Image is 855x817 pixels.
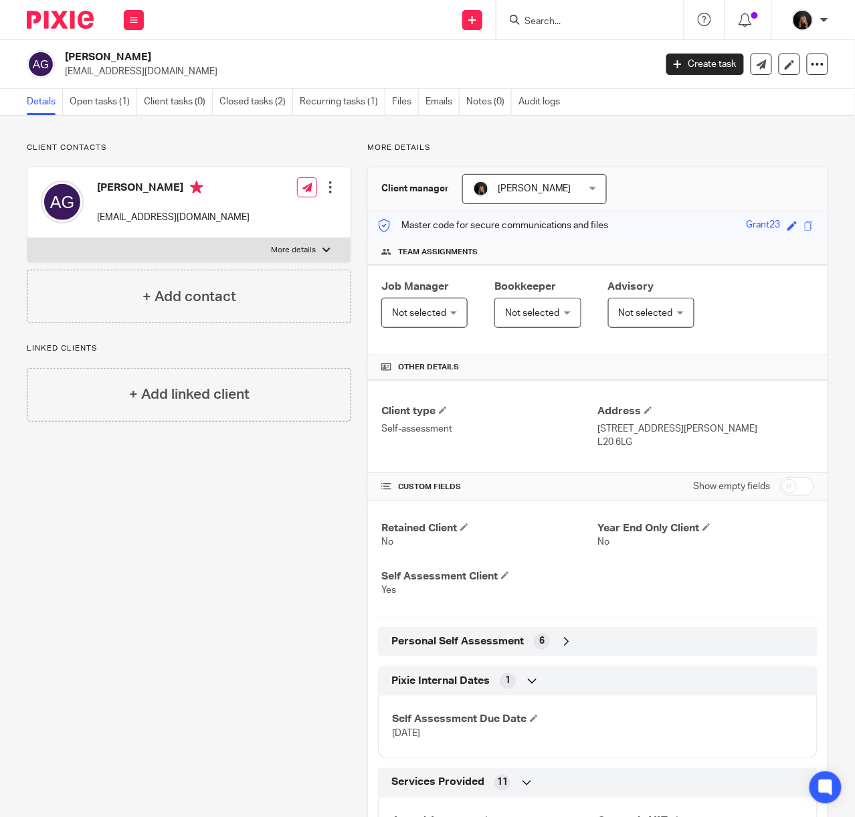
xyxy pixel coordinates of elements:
[391,635,524,649] span: Personal Self Assessment
[142,286,236,307] h4: + Add contact
[97,181,250,197] h4: [PERSON_NAME]
[367,143,828,153] p: More details
[473,181,489,197] img: 455A9867.jpg
[523,16,644,28] input: Search
[619,308,673,318] span: Not selected
[381,281,449,292] span: Job Manager
[497,776,508,790] span: 11
[381,422,598,436] p: Self-assessment
[65,50,530,64] h2: [PERSON_NAME]
[27,89,63,115] a: Details
[392,308,446,318] span: Not selected
[219,89,293,115] a: Closed tasks (2)
[391,674,490,689] span: Pixie Internal Dates
[494,281,556,292] span: Bookkeeper
[190,181,203,194] i: Primary
[381,482,598,492] h4: CUSTOM FIELDS
[666,54,744,75] a: Create task
[518,89,567,115] a: Audit logs
[398,362,459,373] span: Other details
[694,480,771,493] label: Show empty fields
[597,404,814,418] h4: Address
[391,776,484,790] span: Services Provided
[129,384,250,405] h4: + Add linked client
[27,50,55,78] img: svg%3E
[608,281,654,292] span: Advisory
[27,11,94,29] img: Pixie
[792,9,814,31] img: 455A9867.jpg
[144,89,213,115] a: Client tasks (0)
[425,89,460,115] a: Emails
[466,89,512,115] a: Notes (0)
[381,182,449,195] h3: Client manager
[505,308,559,318] span: Not selected
[381,585,396,595] span: Yes
[97,211,250,224] p: [EMAIL_ADDRESS][DOMAIN_NAME]
[392,89,419,115] a: Files
[271,245,316,256] p: More details
[65,65,646,78] p: [EMAIL_ADDRESS][DOMAIN_NAME]
[597,537,609,547] span: No
[539,635,545,648] span: 6
[747,218,781,234] div: Grant23
[381,521,598,535] h4: Retained Client
[398,247,478,258] span: Team assignments
[41,181,84,223] img: svg%3E
[70,89,137,115] a: Open tasks (1)
[597,422,814,436] p: [STREET_ADDRESS][PERSON_NAME]
[498,184,571,193] span: [PERSON_NAME]
[505,674,510,688] span: 1
[597,521,814,535] h4: Year End Only Client
[381,569,598,583] h4: Self Assessment Client
[381,404,598,418] h4: Client type
[597,436,814,449] p: L20 6LG
[300,89,385,115] a: Recurring tasks (1)
[27,343,351,354] p: Linked clients
[378,219,609,232] p: Master code for secure communications and files
[381,537,393,547] span: No
[392,729,420,739] span: [DATE]
[27,143,351,153] p: Client contacts
[392,713,598,727] h4: Self Assessment Due Date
